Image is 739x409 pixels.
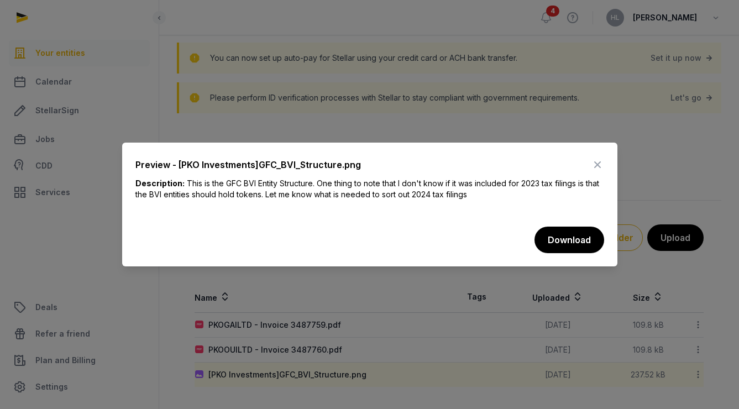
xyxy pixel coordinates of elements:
button: Download [534,227,604,253]
span: This is the GFC BVI Entity Structure. One thing to note that I don't know if it was included for ... [135,179,599,199]
iframe: Chat Widget [684,356,739,409]
b: Description: [135,179,185,188]
div: Preview - [PKO Investments]GFC_BVI_Structure.png [135,158,361,171]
